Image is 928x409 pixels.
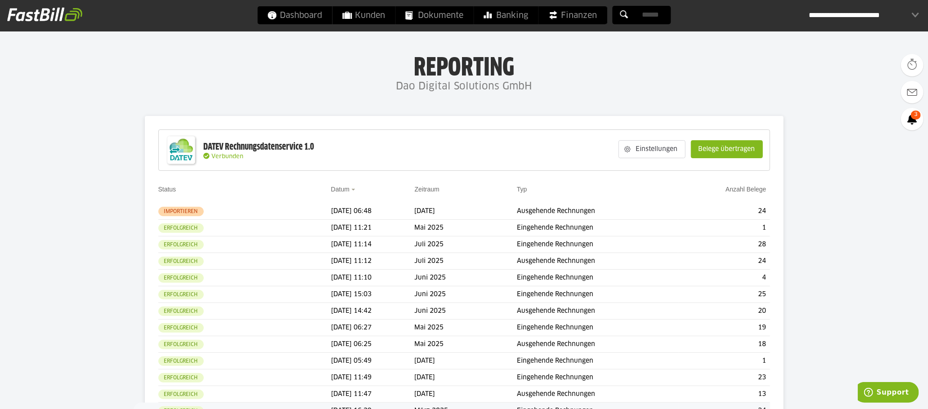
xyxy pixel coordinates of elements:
td: 18 [678,336,770,353]
sl-button: Belege übertragen [691,140,763,158]
td: [DATE] 11:10 [331,270,415,286]
td: [DATE] 11:14 [331,236,415,253]
td: [DATE] 11:49 [331,369,415,386]
td: [DATE] 06:25 [331,336,415,353]
td: [DATE] 14:42 [331,303,415,320]
img: DATEV-Datenservice Logo [163,132,199,168]
img: fastbill_logo_white.png [7,7,82,22]
a: Zeitraum [415,186,439,193]
a: Datum [331,186,350,193]
td: [DATE] 15:03 [331,286,415,303]
td: Ausgehende Rechnungen [517,253,678,270]
td: [DATE] 06:27 [331,320,415,336]
td: Ausgehende Rechnungen [517,203,678,220]
a: Finanzen [538,6,607,24]
td: 23 [678,369,770,386]
td: [DATE] 11:21 [331,220,415,236]
td: Ausgehende Rechnungen [517,386,678,403]
td: Eingehende Rechnungen [517,353,678,369]
td: [DATE] 06:48 [331,203,415,220]
td: Mai 2025 [415,320,517,336]
sl-badge: Erfolgreich [158,323,204,333]
a: Banking [474,6,538,24]
a: Dashboard [257,6,332,24]
td: 1 [678,353,770,369]
td: [DATE] [415,203,517,220]
td: Eingehende Rechnungen [517,270,678,286]
sl-badge: Erfolgreich [158,373,204,382]
td: 4 [678,270,770,286]
td: 24 [678,253,770,270]
sl-badge: Erfolgreich [158,340,204,349]
td: Eingehende Rechnungen [517,320,678,336]
td: 28 [678,236,770,253]
a: Status [158,186,176,193]
h1: Reporting [90,54,838,78]
span: Dashboard [267,6,322,24]
sl-badge: Erfolgreich [158,356,204,366]
td: Ausgehende Rechnungen [517,336,678,353]
td: [DATE] [415,369,517,386]
span: Verbunden [212,154,244,160]
td: 25 [678,286,770,303]
span: Kunden [342,6,385,24]
td: Juli 2025 [415,253,517,270]
span: Finanzen [548,6,597,24]
a: Dokumente [395,6,473,24]
td: Ausgehende Rechnungen [517,303,678,320]
a: Anzahl Belege [726,186,766,193]
span: Dokumente [405,6,463,24]
div: DATEV Rechnungsdatenservice 1.0 [204,141,314,153]
td: [DATE] [415,386,517,403]
sl-badge: Erfolgreich [158,240,204,249]
sl-button: Einstellungen [619,140,686,158]
sl-badge: Importieren [158,207,204,216]
td: 20 [678,303,770,320]
sl-badge: Erfolgreich [158,257,204,266]
td: Juni 2025 [415,286,517,303]
sl-badge: Erfolgreich [158,390,204,399]
td: Eingehende Rechnungen [517,220,678,236]
iframe: Opens a widget where you can find more information [858,382,919,405]
td: Mai 2025 [415,336,517,353]
td: Juli 2025 [415,236,517,253]
td: 24 [678,203,770,220]
td: [DATE] [415,353,517,369]
a: Kunden [332,6,395,24]
td: 1 [678,220,770,236]
span: Banking [484,6,528,24]
td: [DATE] 11:47 [331,386,415,403]
sl-badge: Erfolgreich [158,223,204,233]
a: Typ [517,186,527,193]
td: 13 [678,386,770,403]
td: Eingehende Rechnungen [517,236,678,253]
span: 3 [911,111,921,120]
sl-badge: Erfolgreich [158,290,204,299]
td: 19 [678,320,770,336]
sl-badge: Erfolgreich [158,273,204,283]
td: Juni 2025 [415,303,517,320]
td: [DATE] 11:12 [331,253,415,270]
sl-badge: Erfolgreich [158,307,204,316]
a: 3 [901,108,924,130]
td: Eingehende Rechnungen [517,286,678,303]
td: Mai 2025 [415,220,517,236]
img: sort_desc.gif [351,189,357,191]
td: Eingehende Rechnungen [517,369,678,386]
td: Juni 2025 [415,270,517,286]
td: [DATE] 05:49 [331,353,415,369]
